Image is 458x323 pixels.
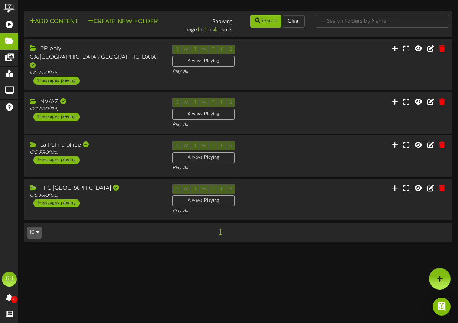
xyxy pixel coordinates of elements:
[86,17,160,26] button: Create New Folder
[283,15,305,28] button: Clear
[33,199,80,207] div: 1 messages playing
[33,156,80,164] div: 1 messages playing
[172,195,235,206] div: Always Playing
[204,26,207,33] strong: 1
[30,184,161,193] div: TFC [GEOGRAPHIC_DATA]
[197,26,199,33] strong: 1
[433,298,451,316] div: Open Intercom Messenger
[172,165,304,171] div: Play All
[166,14,238,34] div: Showing page of for results
[30,150,161,156] div: IDC PRO ( 12:5 )
[213,26,217,33] strong: 4
[30,106,161,112] div: IDC PRO ( 12:5 )
[30,45,161,70] div: BP only CA/[GEOGRAPHIC_DATA]/[GEOGRAPHIC_DATA]
[11,296,17,303] span: 0
[30,193,161,199] div: IDC PRO ( 12:5 )
[316,15,449,28] input: -- Search Folders by Name --
[2,272,17,287] div: BB
[172,68,304,75] div: Play All
[27,17,80,26] button: Add Content
[172,152,235,163] div: Always Playing
[217,228,223,236] span: 1
[172,109,235,120] div: Always Playing
[172,122,304,128] div: Play All
[27,227,42,239] button: 10
[30,70,161,76] div: IDC PRO ( 12:5 )
[30,141,161,150] div: La Palma office
[172,56,235,67] div: Always Playing
[250,15,281,28] button: Search
[30,98,161,106] div: NV/AZ
[33,77,80,85] div: 1 messages playing
[33,113,80,121] div: 1 messages playing
[172,208,304,214] div: Play All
